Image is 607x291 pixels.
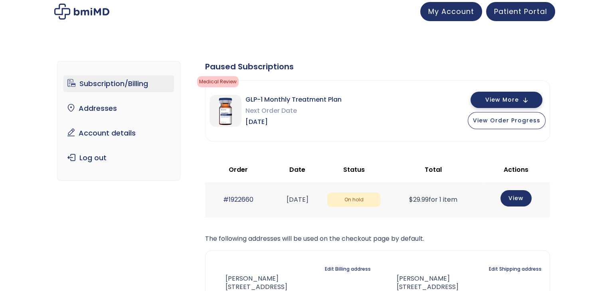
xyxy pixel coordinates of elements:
[494,6,547,16] span: Patient Portal
[54,4,109,20] img: My account
[197,76,239,87] span: Medical Review
[327,193,380,207] span: On hold
[245,105,342,116] span: Next Order Date
[63,125,174,142] a: Account details
[420,2,482,21] a: My Account
[486,2,555,21] a: Patient Portal
[229,165,248,174] span: Order
[409,195,413,204] span: $
[63,100,174,117] a: Addresses
[287,195,308,204] time: [DATE]
[471,92,542,108] button: View More
[210,95,241,127] img: GLP-1 Monthly Treatment Plan
[409,195,429,204] span: 29.99
[485,97,519,102] span: View More
[205,61,550,72] div: Paused Subscriptions
[205,233,550,244] p: The following addresses will be used on the checkout page by default.
[468,112,546,129] button: View Order Progress
[57,61,180,181] nav: Account pages
[63,149,174,166] a: Log out
[489,263,542,275] a: Edit Shipping address
[425,165,442,174] span: Total
[428,6,474,16] span: My Account
[343,165,365,174] span: Status
[473,116,540,124] span: View Order Progress
[223,195,253,204] a: #1922660
[325,263,371,275] a: Edit Billing address
[384,182,482,217] td: for 1 item
[289,165,305,174] span: Date
[500,190,532,206] a: View
[63,75,174,92] a: Subscription/Billing
[245,116,342,128] span: [DATE]
[504,165,528,174] span: Actions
